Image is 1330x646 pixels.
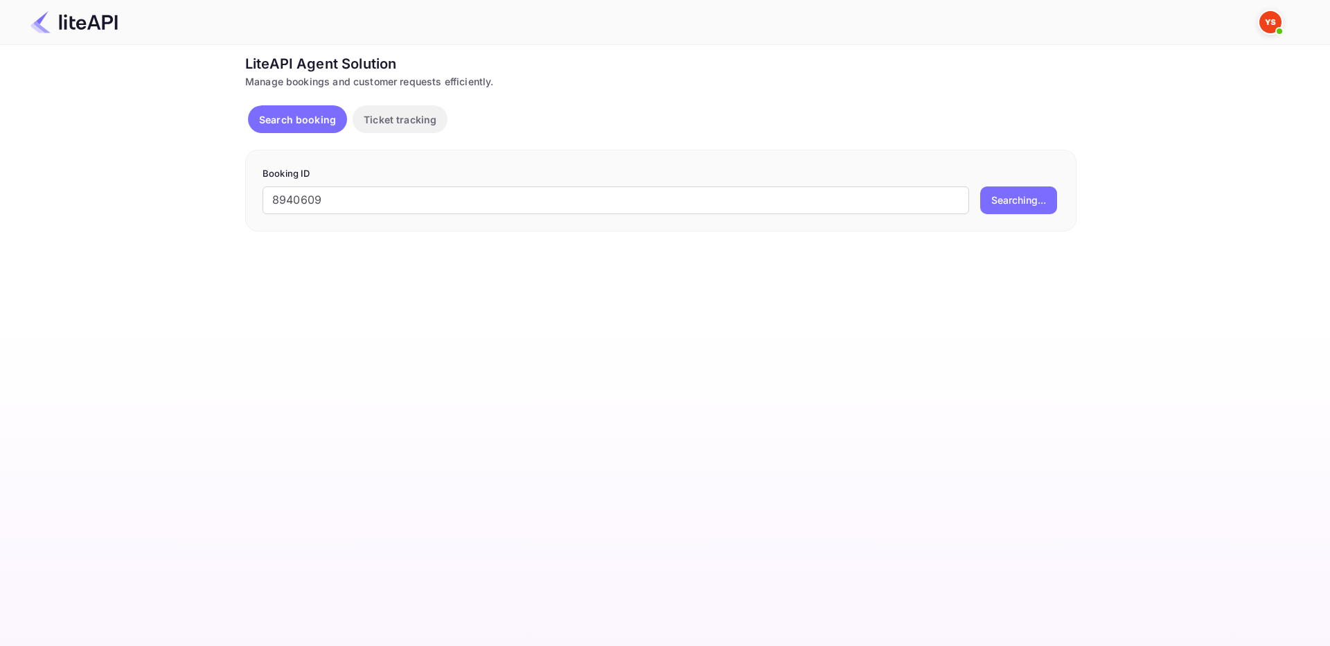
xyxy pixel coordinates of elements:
img: Yandex Support [1259,11,1282,33]
button: Searching... [980,186,1057,214]
p: Ticket tracking [364,112,436,127]
p: Booking ID [263,167,1059,181]
div: Manage bookings and customer requests efficiently. [245,74,1076,89]
input: Enter Booking ID (e.g., 63782194) [263,186,969,214]
img: LiteAPI Logo [30,11,118,33]
div: LiteAPI Agent Solution [245,53,1076,74]
p: Search booking [259,112,336,127]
